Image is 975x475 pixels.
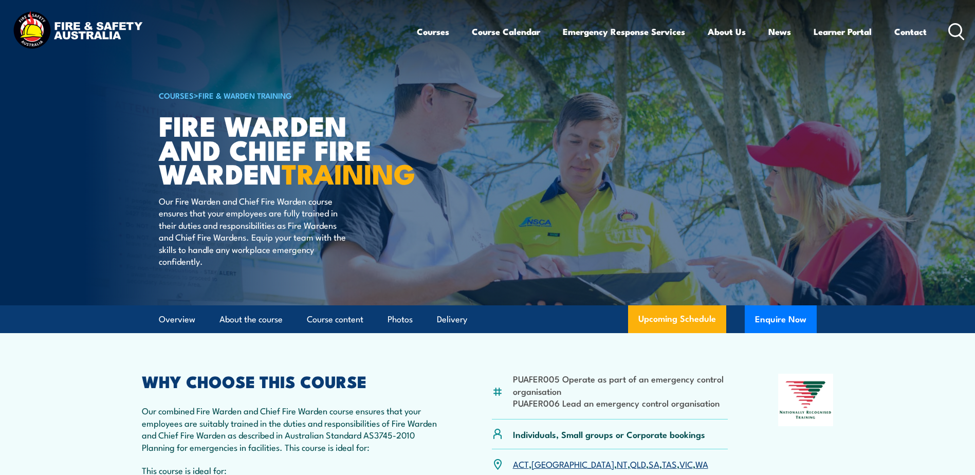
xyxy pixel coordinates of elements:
a: Course Calendar [472,18,540,45]
button: Enquire Now [745,305,817,333]
p: Our combined Fire Warden and Chief Fire Warden course ensures that your employees are suitably tr... [142,405,442,453]
a: Delivery [437,306,467,333]
a: Learner Portal [814,18,872,45]
a: COURSES [159,89,194,101]
a: Fire & Warden Training [198,89,292,101]
a: About the course [219,306,283,333]
a: Course content [307,306,363,333]
h6: > [159,89,413,101]
a: Upcoming Schedule [628,305,726,333]
a: SA [649,458,659,470]
a: TAS [662,458,677,470]
p: , , , , , , , [513,458,708,470]
a: NT [617,458,628,470]
a: About Us [708,18,746,45]
p: Our Fire Warden and Chief Fire Warden course ensures that your employees are fully trained in the... [159,195,346,267]
p: Individuals, Small groups or Corporate bookings [513,428,705,440]
a: Photos [388,306,413,333]
h2: WHY CHOOSE THIS COURSE [142,374,442,388]
h1: Fire Warden and Chief Fire Warden [159,113,413,185]
a: Emergency Response Services [563,18,685,45]
a: Overview [159,306,195,333]
a: Contact [894,18,927,45]
a: ACT [513,458,529,470]
a: News [768,18,791,45]
a: QLD [630,458,646,470]
li: PUAFER005 Operate as part of an emergency control organisation [513,373,728,397]
a: [GEOGRAPHIC_DATA] [531,458,614,470]
a: VIC [679,458,693,470]
li: PUAFER006 Lead an emergency control organisation [513,397,728,409]
img: Nationally Recognised Training logo. [778,374,834,426]
a: WA [695,458,708,470]
strong: TRAINING [282,151,415,194]
a: Courses [417,18,449,45]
